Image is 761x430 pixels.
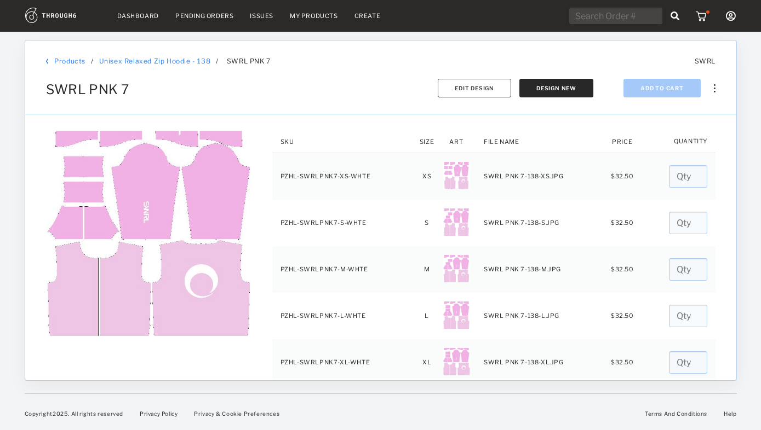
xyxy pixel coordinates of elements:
[272,153,416,200] td: PZHL-SWRLPNK7-XS-WHTE
[668,258,707,281] input: Qty
[610,358,633,366] span: $ 32.50
[416,153,437,200] td: XS
[25,410,123,417] span: Copyright 2025 . All rights reserved
[606,131,638,153] th: Price
[416,200,437,246] td: S
[476,339,606,386] td: SWRL PNK 7-138-XL.JPG
[694,57,715,65] span: SWRL
[713,84,715,92] img: meatball_vertical.0c7b41df.svg
[442,301,470,329] img: 3a32bc61-1aba-4811-b8b4-f40b0540d70f-L.jpg
[442,162,470,189] img: ccaaec89-dc00-4ca7-91d9-9c2d5d4481b3-XS.jpg
[668,305,707,327] input: Qty
[610,172,633,180] span: $ 32.50
[194,410,279,417] a: Privacy & Cookie Preferences
[117,12,159,20] a: Dashboard
[666,131,716,140] th: Quantity
[668,351,707,374] input: Qty
[140,410,178,417] a: Privacy Policy
[724,410,736,417] a: Help
[610,265,633,273] span: $ 32.50
[272,293,416,339] td: PZHL-SWRLPNK7-L-WHTE
[90,57,93,65] div: /
[610,312,633,319] span: $ 32.50
[272,246,416,293] td: PZHL-SWRLPNK7-M-WHTE
[476,200,606,246] td: SWRL PNK 7-138-S.JPG
[25,8,101,23] img: logo.1c10ca64.svg
[416,131,437,153] th: Size
[623,79,701,97] button: Add To Cart
[610,219,633,226] span: $ 32.50
[569,8,662,24] input: Search Order #
[175,12,233,20] a: Pending Orders
[226,57,270,65] span: SWRL PNK 7
[416,293,437,339] td: L
[54,57,85,65] a: Products
[455,85,494,91] span: Edit Design
[519,79,593,97] button: Design New
[645,410,707,417] a: Terms And Conditions
[476,131,606,153] th: File Name
[272,339,416,386] td: PZHL-SWRLPNK7-XL-WHTE
[476,293,606,339] td: SWRL PNK 7-138-L.JPG
[99,57,210,65] a: Unisex Relaxed Zip Hoodie - 138
[46,58,49,65] img: back_bracket.f28aa67b.svg
[476,246,606,293] td: SWRL PNK 7-138-M.JPG
[46,82,129,97] span: SWRL PNK 7
[438,79,511,97] button: Edit Design
[354,12,381,20] a: Create
[272,200,416,246] td: PZHL-SWRLPNK7-S-WHTE
[696,10,709,21] img: icon_cart_red_dot.b92b630d.svg
[442,208,470,236] img: 1a94753c-d6fd-4dbb-b634-f7676178b27c-S.jpg
[250,12,273,20] a: Issues
[416,246,437,293] td: M
[668,165,707,188] input: Qty
[272,131,416,153] th: SKU
[437,131,475,153] th: Art
[416,339,437,386] td: XL
[668,212,707,234] input: Qty
[442,255,470,282] img: fb65b679-e9cc-489f-85e4-fd643268f267-M.jpg
[290,12,338,20] a: My Products
[216,57,219,65] span: /
[476,153,606,200] td: SWRL PNK 7-138-XS.JPG
[442,348,470,375] img: b296af7a-6242-4480-9370-f432960b5fed-XL.jpg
